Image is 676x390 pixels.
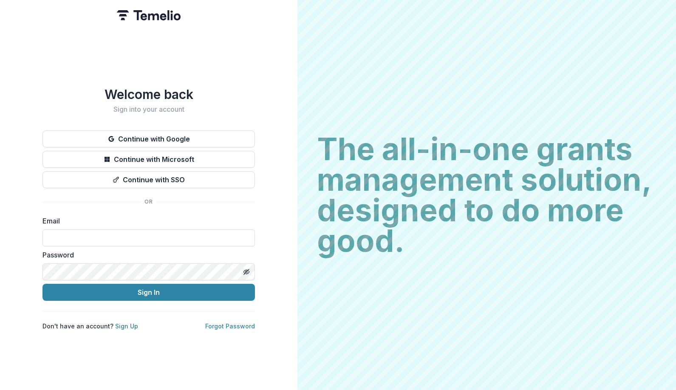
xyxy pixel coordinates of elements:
a: Forgot Password [205,322,255,330]
p: Don't have an account? [42,322,138,331]
button: Continue with Microsoft [42,151,255,168]
button: Continue with Google [42,130,255,147]
a: Sign Up [115,322,138,330]
button: Continue with SSO [42,171,255,188]
label: Email [42,216,250,226]
button: Toggle password visibility [240,265,253,279]
label: Password [42,250,250,260]
img: Temelio [117,10,181,20]
button: Sign In [42,284,255,301]
h2: Sign into your account [42,105,255,113]
h1: Welcome back [42,87,255,102]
